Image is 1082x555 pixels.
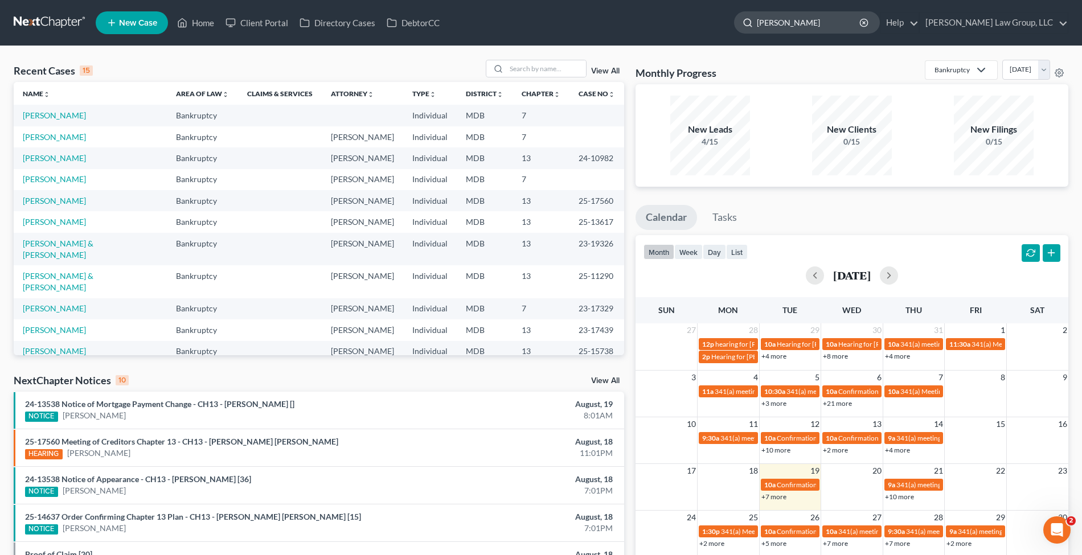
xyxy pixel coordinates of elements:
span: 341(a) Meeting for [PERSON_NAME] [972,340,1082,348]
span: 10a [826,387,837,396]
span: 10 [686,417,697,431]
td: MDB [457,211,513,232]
td: MDB [457,319,513,340]
i: unfold_more [554,91,560,98]
a: [PERSON_NAME] & [PERSON_NAME] [23,239,93,260]
span: 2p [702,352,710,361]
td: Bankruptcy [167,126,238,147]
span: 11a [702,387,714,396]
td: MDB [457,169,513,190]
span: 10a [826,527,837,536]
td: MDB [457,126,513,147]
a: Tasks [702,205,747,230]
a: [PERSON_NAME] Law Group, LLC [920,13,1068,33]
span: 341(a) meeting for [PERSON_NAME] [906,527,1016,536]
a: View All [591,377,620,385]
a: 24-13538 Notice of Appearance - CH13 - [PERSON_NAME] [36] [25,474,251,484]
a: [PERSON_NAME] [23,196,86,205]
input: Search by name... [757,12,861,33]
a: +4 more [885,352,910,360]
td: Individual [403,298,457,319]
a: [PERSON_NAME] [23,110,86,120]
span: 341(a) meeting for [PERSON_NAME] [896,480,1006,489]
span: 9:30a [888,527,905,536]
td: [PERSON_NAME] [322,319,403,340]
div: New Clients [812,123,892,136]
a: View All [591,67,620,75]
td: [PERSON_NAME] [322,147,403,168]
span: 9:30a [702,434,719,442]
td: Bankruptcy [167,190,238,211]
td: [PERSON_NAME] [322,265,403,298]
td: Bankruptcy [167,147,238,168]
a: +2 more [823,446,848,454]
a: Case Nounfold_more [579,89,615,98]
td: Bankruptcy [167,265,238,298]
span: 341(a) meeting for [PERSON_NAME] [958,527,1068,536]
td: Individual [403,265,457,298]
span: 30 [871,323,883,337]
td: [PERSON_NAME] [322,126,403,147]
a: +10 more [885,492,914,501]
span: Hearing for [PERSON_NAME] [711,352,800,361]
button: day [703,244,726,260]
a: [PERSON_NAME] [23,346,86,356]
td: 25-13617 [569,211,624,232]
span: Sat [1030,305,1044,315]
span: 29 [995,511,1006,524]
a: +7 more [885,539,910,548]
span: Hearing for [PERSON_NAME] [838,340,927,348]
a: Nameunfold_more [23,89,50,98]
span: 10a [764,527,776,536]
a: 25-17560 Meeting of Creditors Chapter 13 - CH13 - [PERSON_NAME] [PERSON_NAME] [25,437,338,446]
a: +4 more [885,446,910,454]
td: 7 [513,169,569,190]
h2: [DATE] [833,269,871,281]
a: [PERSON_NAME] [63,485,126,496]
td: Individual [403,105,457,126]
td: 23-17329 [569,298,624,319]
span: Wed [842,305,861,315]
td: Individual [403,233,457,265]
span: 10a [826,434,837,442]
a: +5 more [761,539,786,548]
td: 13 [513,265,569,298]
td: 7 [513,298,569,319]
div: 15 [80,65,93,76]
a: Districtunfold_more [466,89,503,98]
td: 13 [513,341,569,362]
td: Bankruptcy [167,341,238,362]
span: Confirmation hearing for [PERSON_NAME] [777,480,906,489]
span: 19 [809,464,821,478]
div: 10 [116,375,129,385]
span: 9 [1061,371,1068,384]
a: Client Portal [220,13,294,33]
span: 7 [937,371,944,384]
a: Help [880,13,919,33]
span: 11:30a [949,340,970,348]
a: Typeunfold_more [412,89,436,98]
span: 29 [809,323,821,337]
span: 2 [1067,516,1076,525]
td: Bankruptcy [167,298,238,319]
span: 341(a) meeting for [PERSON_NAME] & [PERSON_NAME] [900,340,1071,348]
span: 14 [933,417,944,431]
span: 9a [888,434,895,442]
span: 10a [764,340,776,348]
div: New Leads [670,123,750,136]
span: 13 [871,417,883,431]
div: 7:01PM [424,485,613,496]
span: Tue [782,305,797,315]
a: Home [171,13,220,33]
a: +4 more [761,352,786,360]
span: 3 [690,371,697,384]
td: 7 [513,126,569,147]
th: Claims & Services [238,82,322,105]
td: Individual [403,319,457,340]
span: 6 [876,371,883,384]
td: Individual [403,341,457,362]
td: 13 [513,147,569,168]
td: MDB [457,147,513,168]
i: unfold_more [608,91,615,98]
td: Individual [403,126,457,147]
